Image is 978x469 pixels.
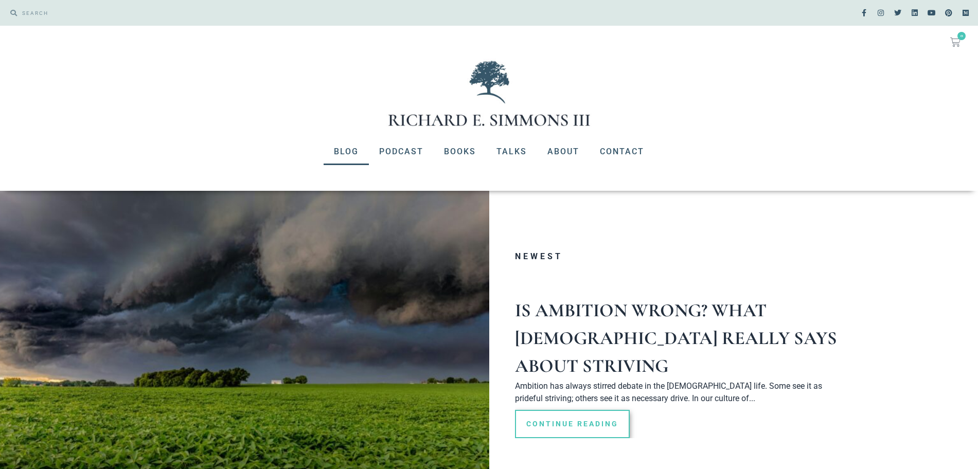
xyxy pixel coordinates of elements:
[486,138,537,165] a: Talks
[957,32,966,40] span: 0
[590,138,654,165] a: Contact
[17,5,484,21] input: SEARCH
[938,31,973,53] a: 0
[515,380,844,405] p: Ambition has always stirred debate in the [DEMOGRAPHIC_DATA] life. Some see it as prideful strivi...
[537,138,590,165] a: About
[434,138,486,165] a: Books
[515,410,630,438] a: Read more about Is Ambition Wrong? What the Bible Really Says About Striving
[324,138,369,165] a: Blog
[515,252,844,261] h3: Newest
[369,138,434,165] a: Podcast
[515,299,837,377] a: Is Ambition Wrong? What [DEMOGRAPHIC_DATA] Really Says About Striving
